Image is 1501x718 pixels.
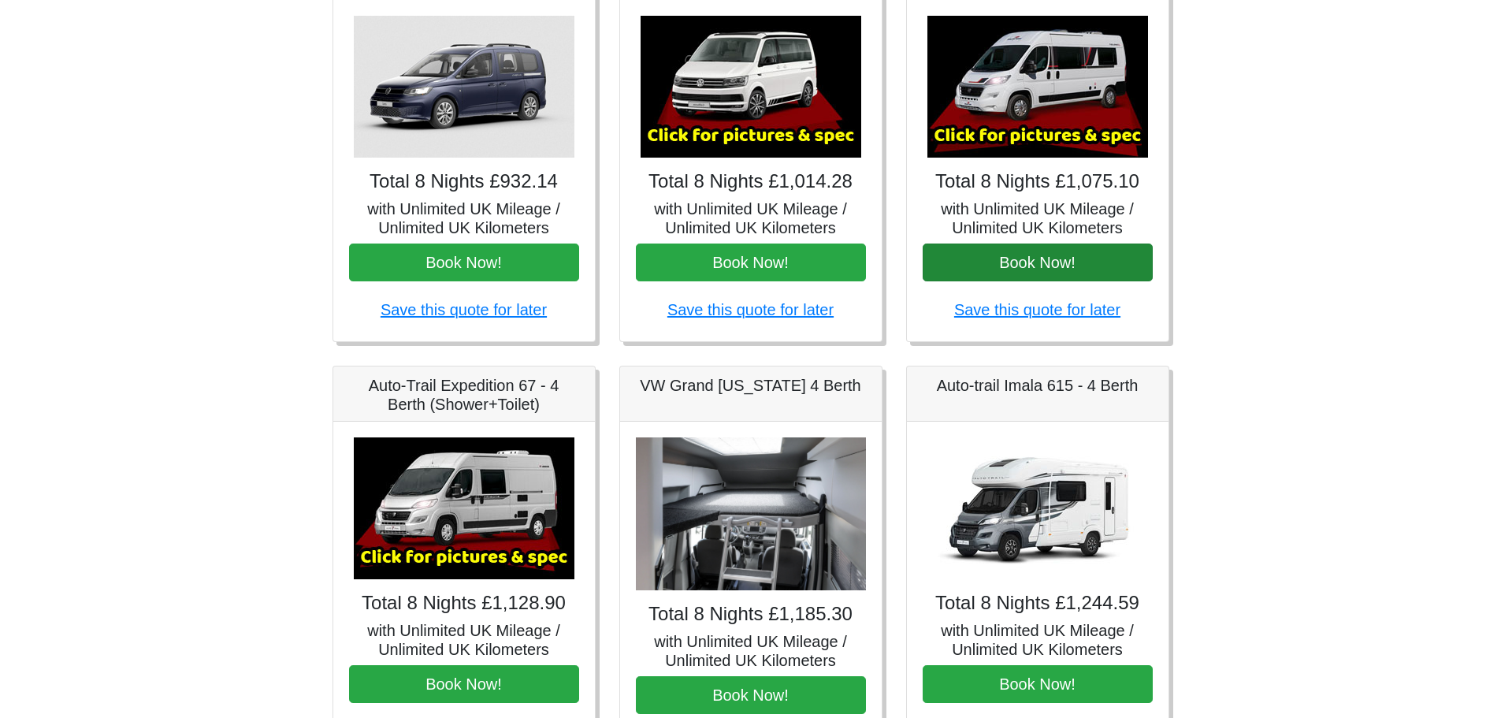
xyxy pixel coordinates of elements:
a: Save this quote for later [954,301,1120,318]
h5: VW Grand [US_STATE] 4 Berth [636,376,866,395]
button: Book Now! [636,244,866,281]
a: Save this quote for later [381,301,547,318]
h5: with Unlimited UK Mileage / Unlimited UK Kilometers [349,199,579,237]
img: Auto-Trail Expedition 67 - 4 Berth (Shower+Toilet) [354,437,574,579]
h5: Auto-Trail Expedition 67 - 4 Berth (Shower+Toilet) [349,376,579,414]
button: Book Now! [636,676,866,714]
button: Book Now! [923,244,1153,281]
h5: with Unlimited UK Mileage / Unlimited UK Kilometers [636,199,866,237]
h5: with Unlimited UK Mileage / Unlimited UK Kilometers [923,621,1153,659]
h4: Total 8 Nights £1,244.59 [923,592,1153,615]
h5: with Unlimited UK Mileage / Unlimited UK Kilometers [349,621,579,659]
h5: with Unlimited UK Mileage / Unlimited UK Kilometers [636,632,866,670]
a: Save this quote for later [667,301,834,318]
h4: Total 8 Nights £1,128.90 [349,592,579,615]
img: VW Caddy California Maxi [354,16,574,158]
img: Auto-trail Imala 615 - 4 Berth [927,437,1148,579]
h5: Auto-trail Imala 615 - 4 Berth [923,376,1153,395]
h4: Total 8 Nights £1,185.30 [636,603,866,626]
h4: Total 8 Nights £1,014.28 [636,170,866,193]
h5: with Unlimited UK Mileage / Unlimited UK Kilometers [923,199,1153,237]
button: Book Now! [349,665,579,703]
h4: Total 8 Nights £932.14 [349,170,579,193]
h4: Total 8 Nights £1,075.10 [923,170,1153,193]
button: Book Now! [349,244,579,281]
img: Auto-Trail Expedition 66 - 2 Berth (Shower+Toilet) [927,16,1148,158]
img: VW Grand California 4 Berth [636,437,866,591]
img: VW California Ocean T6.1 (Auto, Awning) [641,16,861,158]
button: Book Now! [923,665,1153,703]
